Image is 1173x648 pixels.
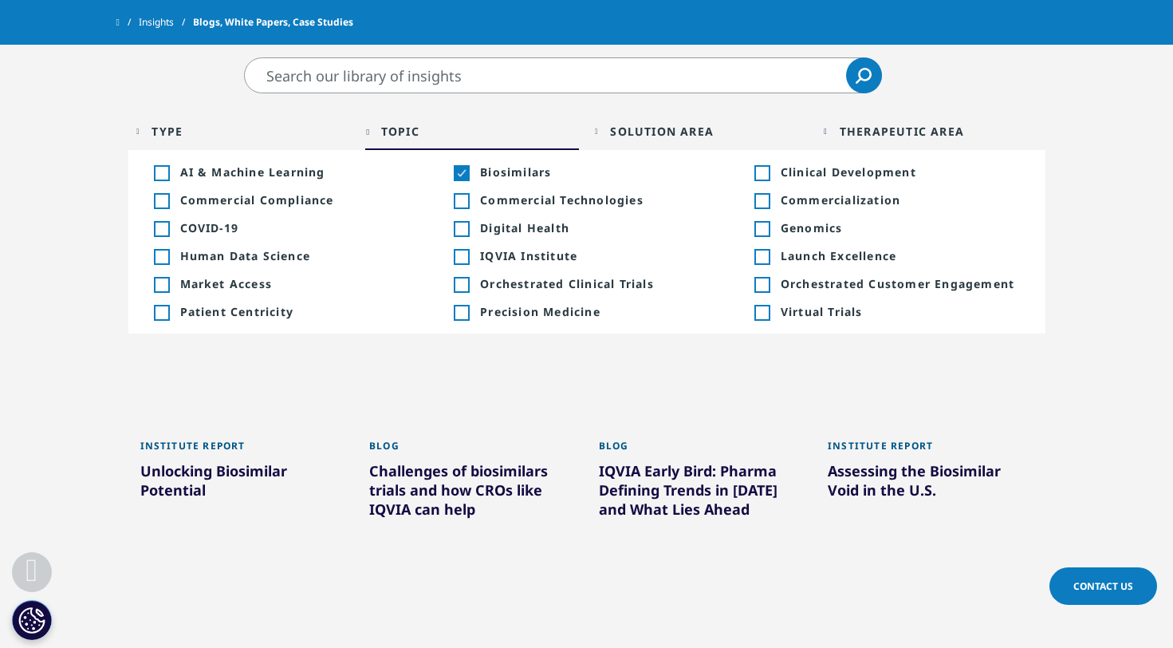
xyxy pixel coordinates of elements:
span: Biosimilars [480,164,719,180]
input: Search [244,57,882,93]
div: Blog [599,440,805,461]
span: COVID-19 [180,220,419,235]
div: Inclusion filter on Commercialization; +45 results [754,194,769,208]
svg: Search [856,68,872,84]
div: IQVIA Early Bird: Pharma Defining Trends in [DATE] and What Lies Ahead [599,461,805,525]
div: Inclusion filter on Genomics; +123 results [754,222,769,236]
div: Inclusion filter on Market Access; +337 results [154,278,168,292]
li: Inclusion filter on Orchestrated Clinical Trials; +224 results [436,270,737,298]
li: Inclusion filter on Commercialization; +45 results [737,186,1037,214]
div: Assessing the Biosimilar Void in the U.S. [828,461,1033,506]
span: Precision Medicine [480,304,719,319]
li: Inclusion filter on Commercial Technologies; +546 results [436,186,737,214]
span: Clinical Development [781,164,1020,180]
li: Inclusion filter on Human Data Science; +328 results [136,242,437,270]
li: Inclusion filter on Virtual Trials; +61 results [737,298,1037,326]
li: Inclusion filter on Precision Medicine; +119 results [436,298,737,326]
a: Contact Us [1049,567,1157,605]
div: Inclusion filter on AI & Machine Learning; +416 results [154,166,168,180]
li: Inclusion filter on Commercial Compliance; +364 results [136,186,437,214]
span: Contact Us [1073,579,1133,593]
span: AI & Machine Learning [180,164,419,180]
div: Therapeutic Area facet. [840,124,964,139]
span: Orchestrated Clinical Trials [480,276,719,291]
span: Digital Health [480,220,719,235]
div: Blog [369,440,575,461]
div: Solution Area facet. [610,124,714,139]
span: Virtual Trials [781,304,1020,319]
div: Challenges of biosimilars trials and how CROs like IQVIA can help [369,461,575,525]
div: Inclusion filter on Orchestrated Customer Engagement; +369 results [754,278,769,292]
li: Inclusion filter on Clinical Development; +218 results [737,158,1037,186]
li: Inclusion filter on Genomics; +123 results [737,214,1037,242]
div: Inclusion filter on IQVIA Institute; +18 results [454,250,468,264]
div: Inclusion filter on Clinical Development; +218 results [754,166,769,180]
span: Market Access [180,276,419,291]
span: Orchestrated Customer Engagement [781,276,1020,291]
div: Inclusion filter on Commercial Technologies; +546 results [454,194,468,208]
li: Inclusion filter on Orchestrated Customer Engagement; +369 results [737,270,1037,298]
li: Inclusion filter on Launch Excellence; +116 results [737,242,1037,270]
a: Blog Challenges of biosimilars trials and how CROs like IQVIA can help [369,430,575,560]
div: Topic facet. [381,124,419,139]
button: Cookie Settings [12,600,52,640]
div: Inclusion filter on COVID-19; +310 results [154,222,168,236]
a: Insights [139,8,193,37]
li: Inclusion filter on Digital Health; +522 results [436,214,737,242]
div: Inclusion filter on Orchestrated Clinical Trials; +224 results [454,278,468,292]
span: Commercial Technologies [480,192,719,207]
div: Unlocking Biosimilar Potential [140,461,346,506]
li: Inclusion filter on IQVIA Institute; +18 results [436,242,737,270]
li: Inclusion filter on Biosimilars; 44 results [436,158,737,186]
li: Inclusion filter on Patient Centricity; +352 results [136,298,437,326]
span: Commercial Compliance [180,192,419,207]
div: Institute Report [828,440,1033,461]
span: Commercialization [781,192,1020,207]
div: Type facet. [152,124,183,139]
div: Inclusion filter on Digital Health; +522 results [454,222,468,236]
div: Inclusion filter on Virtual Trials; +61 results [754,306,769,320]
li: Inclusion filter on Market Access; +337 results [136,270,437,298]
a: Institute Report Unlocking Biosimilar Potential [140,430,346,541]
span: Genomics [781,220,1020,235]
a: Search [846,57,882,93]
span: IQVIA Institute [480,248,719,263]
div: Inclusion filter on Commercial Compliance; +364 results [154,194,168,208]
span: Human Data Science [180,248,419,263]
a: Blog IQVIA Early Bird: Pharma Defining Trends in [DATE] and What Lies Ahead [599,430,805,560]
li: Inclusion filter on COVID-19; +310 results [136,214,437,242]
div: Inclusion filter on Launch Excellence; +116 results [754,250,769,264]
div: Inclusion filter on Patient Centricity; +352 results [154,306,168,320]
span: Launch Excellence [781,248,1020,263]
div: Institute Report [140,440,346,461]
span: Patient Centricity [180,304,419,319]
div: Inclusion filter on Biosimilars; 44 results [454,166,468,180]
span: Blogs, White Papers, Case Studies [193,8,353,37]
div: Inclusion filter on Precision Medicine; +119 results [454,306,468,320]
a: Institute Report Assessing the Biosimilar Void in the U.S. [828,430,1033,541]
div: Inclusion filter on Human Data Science; +328 results [154,250,168,264]
li: Inclusion filter on AI & Machine Learning; +416 results [136,158,437,186]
